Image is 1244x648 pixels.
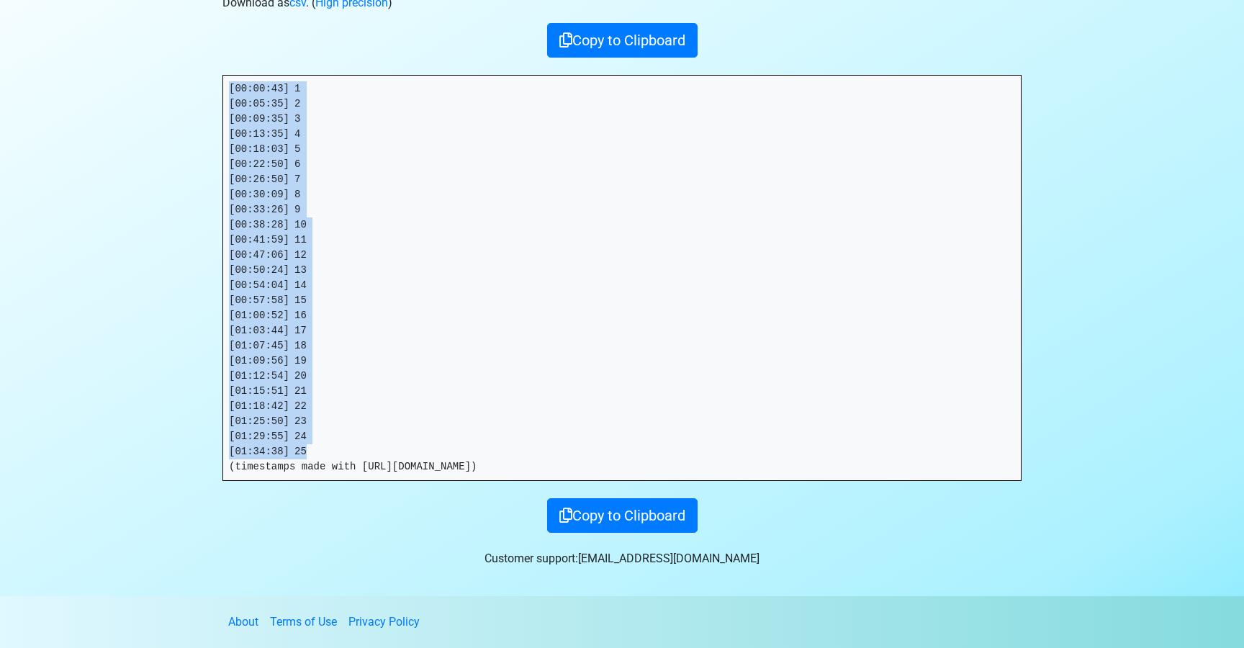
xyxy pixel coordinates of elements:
pre: [00:00:43] 1 [00:05:35] 2 [00:09:35] 3 [00:13:35] 4 [00:18:03] 5 [00:22:50] 6 [00:26:50] 7 [00:30... [223,76,1021,480]
a: About [228,615,258,629]
a: Privacy Policy [348,615,420,629]
button: Copy to Clipboard [547,498,698,533]
button: Copy to Clipboard [547,23,698,58]
a: Terms of Use [270,615,337,629]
